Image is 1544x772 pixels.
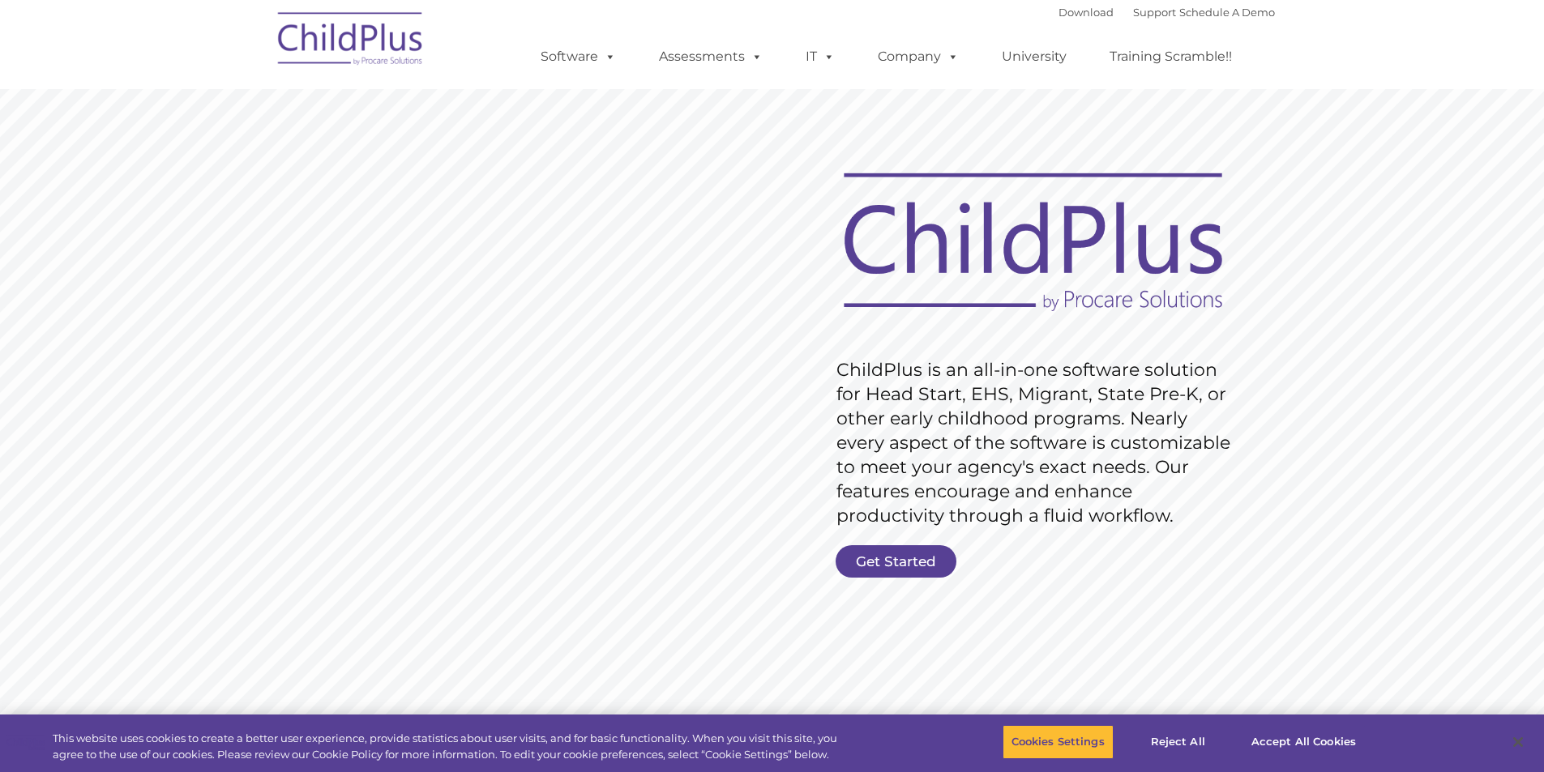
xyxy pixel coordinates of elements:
[1133,6,1176,19] a: Support
[1059,6,1114,19] a: Download
[53,731,849,762] div: This website uses cookies to create a better user experience, provide statistics about user visit...
[1003,725,1114,759] button: Cookies Settings
[986,41,1083,73] a: University
[270,1,432,82] img: ChildPlus by Procare Solutions
[1179,6,1275,19] a: Schedule A Demo
[524,41,632,73] a: Software
[1059,6,1275,19] font: |
[1127,725,1229,759] button: Reject All
[643,41,779,73] a: Assessments
[836,545,956,578] a: Get Started
[789,41,851,73] a: IT
[836,358,1238,528] rs-layer: ChildPlus is an all-in-one software solution for Head Start, EHS, Migrant, State Pre-K, or other ...
[1242,725,1365,759] button: Accept All Cookies
[1500,724,1536,760] button: Close
[862,41,975,73] a: Company
[1093,41,1248,73] a: Training Scramble!!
